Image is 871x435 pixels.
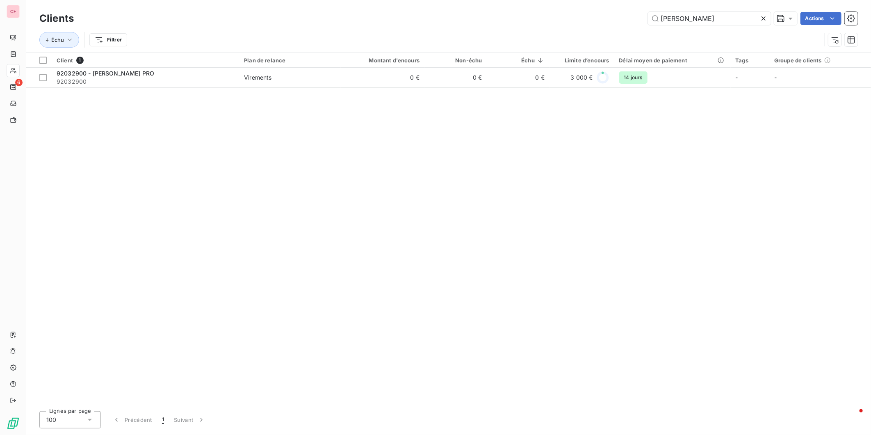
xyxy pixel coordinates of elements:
td: 0 € [341,68,424,87]
button: Actions [800,12,841,25]
span: 100 [46,416,56,424]
div: Plan de relance [244,57,336,64]
button: Précédent [107,411,157,428]
span: - [736,74,738,81]
img: Logo LeanPay [7,417,20,430]
input: Rechercher [648,12,771,25]
button: Échu [39,32,79,48]
span: - [774,74,777,81]
span: 1 [76,57,84,64]
span: Groupe de clients [774,57,822,64]
span: 3 000 € [571,73,593,82]
button: 1 [157,411,169,428]
div: Délai moyen de paiement [619,57,726,64]
td: 0 € [424,68,487,87]
span: 92032900 [57,78,234,86]
h3: Clients [39,11,74,26]
td: 0 € [487,68,550,87]
div: Limite d’encours [554,57,609,64]
div: CF [7,5,20,18]
span: 14 jours [619,71,648,84]
span: 6 [15,79,23,86]
button: Filtrer [89,33,127,46]
iframe: Intercom live chat [843,407,863,427]
div: Tags [736,57,765,64]
span: Client [57,57,73,64]
span: 1 [162,416,164,424]
div: Virements [244,73,271,82]
div: Montant d'encours [346,57,420,64]
div: Non-échu [429,57,482,64]
span: 92032900 - [PERSON_NAME] PRO [57,70,154,77]
span: Échu [51,37,64,43]
div: Échu [492,57,545,64]
button: Suivant [169,411,210,428]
